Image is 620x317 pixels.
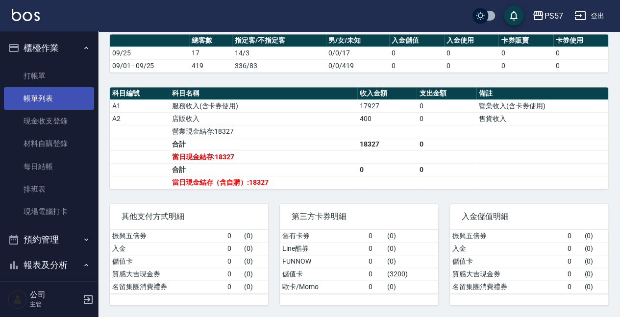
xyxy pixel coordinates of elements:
[110,87,170,100] th: 科目編號
[417,87,476,100] th: 支出金額
[170,163,357,176] td: 合計
[4,200,94,223] a: 現場電腦打卡
[528,6,567,26] button: PS57
[280,230,366,243] td: 舊有卡券
[385,268,438,280] td: ( 3200 )
[476,87,608,100] th: 備註
[225,280,242,293] td: 0
[417,138,476,150] td: 0
[170,150,357,163] td: 當日現金結存:18327
[292,212,426,221] span: 第三方卡券明細
[450,230,608,293] table: a dense table
[170,112,357,125] td: 店販收入
[110,268,225,280] td: 質感大吉現金券
[110,255,225,268] td: 儲值卡
[4,87,94,110] a: 帳單列表
[476,99,608,112] td: 營業收入(含卡券使用)
[232,47,326,59] td: 14/3
[242,280,268,293] td: ( 0 )
[4,110,94,132] a: 現金收支登錄
[4,178,94,200] a: 排班表
[189,59,232,72] td: 419
[450,255,565,268] td: 儲值卡
[582,268,608,280] td: ( 0 )
[357,163,417,176] td: 0
[565,280,582,293] td: 0
[232,59,326,72] td: 336/83
[450,242,565,255] td: 入金
[417,112,476,125] td: 0
[280,268,366,280] td: 儲值卡
[110,99,170,112] td: A1
[366,255,385,268] td: 0
[110,47,189,59] td: 09/25
[476,112,608,125] td: 售貨收入
[389,34,444,47] th: 入金儲值
[385,280,438,293] td: ( 0 )
[553,47,608,59] td: 0
[4,252,94,278] button: 報表及分析
[170,125,357,138] td: 營業現金結存:18327
[366,230,385,243] td: 0
[582,280,608,293] td: ( 0 )
[225,230,242,243] td: 0
[582,255,608,268] td: ( 0 )
[565,230,582,243] td: 0
[225,242,242,255] td: 0
[122,212,256,221] span: 其他支付方式明細
[444,47,499,59] td: 0
[366,242,385,255] td: 0
[366,280,385,293] td: 0
[570,7,608,25] button: 登出
[417,163,476,176] td: 0
[462,212,596,221] span: 入金儲值明細
[242,268,268,280] td: ( 0 )
[326,34,389,47] th: 男/女/未知
[189,47,232,59] td: 17
[553,34,608,47] th: 卡券使用
[444,59,499,72] td: 0
[4,35,94,61] button: 櫃檯作業
[280,280,366,293] td: 歐卡/Momo
[450,268,565,280] td: 質感大吉現金券
[170,87,357,100] th: 科目名稱
[4,132,94,155] a: 材料自購登錄
[326,47,389,59] td: 0/0/17
[110,280,225,293] td: 名留集團消費禮券
[225,268,242,280] td: 0
[357,112,417,125] td: 400
[12,9,40,21] img: Logo
[582,230,608,243] td: ( 0 )
[242,242,268,255] td: ( 0 )
[565,242,582,255] td: 0
[280,242,366,255] td: Line酷券
[565,268,582,280] td: 0
[110,59,189,72] td: 09/01 - 09/25
[110,230,225,243] td: 振興五倍券
[498,34,553,47] th: 卡券販賣
[4,155,94,178] a: 每日結帳
[110,242,225,255] td: 入金
[385,242,438,255] td: ( 0 )
[280,230,438,293] table: a dense table
[232,34,326,47] th: 指定客/不指定客
[170,99,357,112] td: 服務收入(含卡券使用)
[444,34,499,47] th: 入金使用
[357,138,417,150] td: 18327
[582,242,608,255] td: ( 0 )
[498,47,553,59] td: 0
[189,34,232,47] th: 總客數
[30,300,80,309] p: 主管
[4,65,94,87] a: 打帳單
[242,230,268,243] td: ( 0 )
[326,59,389,72] td: 0/0/419
[565,255,582,268] td: 0
[225,255,242,268] td: 0
[110,34,608,73] table: a dense table
[4,227,94,252] button: 預約管理
[110,112,170,125] td: A2
[385,230,438,243] td: ( 0 )
[170,138,357,150] td: 合計
[357,99,417,112] td: 17927
[553,59,608,72] td: 0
